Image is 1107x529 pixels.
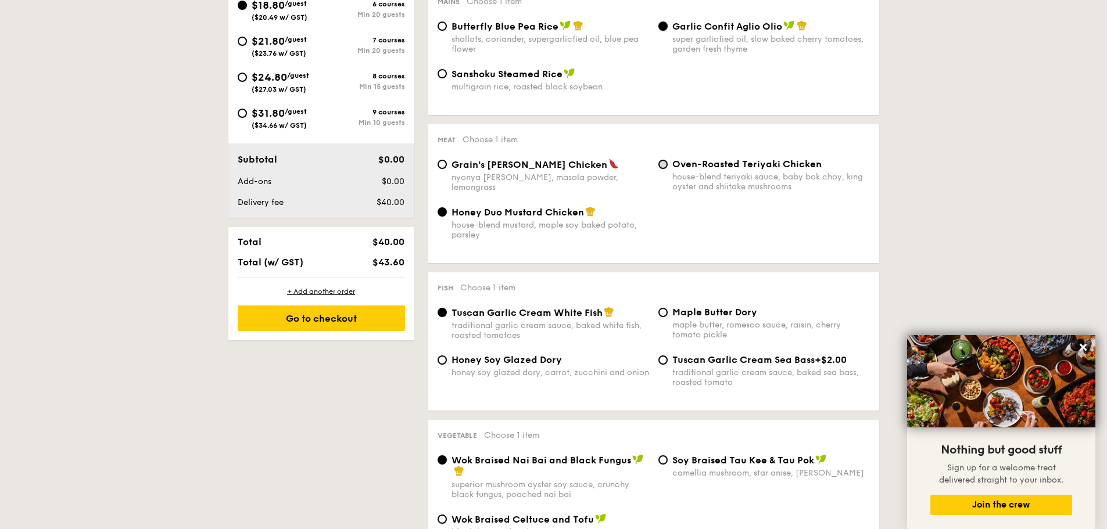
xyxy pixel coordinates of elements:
div: house-blend mustard, maple soy baked potato, parsley [452,220,649,240]
div: multigrain rice, roasted black soybean [452,82,649,92]
input: Sanshoku Steamed Ricemultigrain rice, roasted black soybean [438,69,447,78]
span: Sanshoku Steamed Rice [452,69,563,80]
span: Wok Braised Celtuce and Tofu [452,514,594,525]
span: Choose 1 item [463,135,518,145]
span: Sign up for a welcome treat delivered straight to your inbox. [939,463,1063,485]
span: ($27.03 w/ GST) [252,85,306,93]
span: Subtotal [238,154,277,165]
span: Choose 1 item [484,430,539,440]
span: $0.00 [382,177,404,186]
span: Add-ons [238,177,271,186]
button: Join the crew [930,495,1072,515]
div: 9 courses [321,108,405,116]
div: traditional garlic cream sauce, baked white fish, roasted tomatoes [452,321,649,340]
div: super garlicfied oil, slow baked cherry tomatoes, garden fresh thyme [672,34,870,54]
span: Maple Butter Dory [672,307,757,318]
span: $31.80 [252,107,285,120]
span: Grain's [PERSON_NAME] Chicken [452,159,607,170]
span: $24.80 [252,71,287,84]
span: +$2.00 [815,354,847,365]
div: Min 20 guests [321,46,405,55]
input: Honey Soy Glazed Doryhoney soy glazed dory, carrot, zucchini and onion [438,355,447,365]
span: Honey Duo Mustard Chicken [452,207,584,218]
div: + Add another order [238,287,405,296]
div: 8 courses [321,72,405,80]
span: Total (w/ GST) [238,257,303,268]
span: Vegetable [438,431,477,440]
div: Min 10 guests [321,118,405,127]
span: Tuscan Garlic Cream White Fish [452,307,603,318]
span: $43.60 [372,257,404,268]
span: Delivery fee [238,197,284,207]
div: traditional garlic cream sauce, baked sea bass, roasted tomato [672,368,870,387]
span: /guest [285,107,307,116]
input: Wok Braised Celtuce and Tofublack fungus, diced carrot, goji [PERSON_NAME], superior ginger sauce [438,514,447,524]
span: Meat [438,136,456,144]
input: $24.80/guest($27.03 w/ GST)8 coursesMin 15 guests [238,73,247,82]
input: Tuscan Garlic Cream Sea Bass+$2.00traditional garlic cream sauce, baked sea bass, roasted tomato [658,355,668,365]
span: $40.00 [377,197,404,207]
span: $40.00 [372,236,404,247]
span: Nothing but good stuff [941,443,1062,457]
input: $21.80/guest($23.76 w/ GST)7 coursesMin 20 guests [238,37,247,46]
span: Honey Soy Glazed Dory [452,354,562,365]
span: /guest [287,71,309,80]
div: nyonya [PERSON_NAME], masala powder, lemongrass [452,172,649,192]
span: Choose 1 item [460,283,515,293]
input: Wok Braised Nai Bai and Black Fungussuperior mushroom oyster soy sauce, crunchy black fungus, poa... [438,455,447,465]
img: DSC07876-Edit02-Large.jpeg [907,335,1095,427]
div: house-blend teriyaki sauce, baby bok choy, king oyster and shiitake mushrooms [672,172,870,192]
input: Grain's [PERSON_NAME] Chickennyonya [PERSON_NAME], masala powder, lemongrass [438,160,447,169]
img: icon-vegan.f8ff3823.svg [632,454,644,465]
input: Garlic Confit Aglio Oliosuper garlicfied oil, slow baked cherry tomatoes, garden fresh thyme [658,21,668,31]
span: Tuscan Garlic Cream Sea Bass [672,354,815,365]
input: Oven-Roasted Teriyaki Chickenhouse-blend teriyaki sauce, baby bok choy, king oyster and shiitake ... [658,160,668,169]
button: Close [1074,338,1092,357]
span: Wok Braised Nai Bai and Black Fungus [452,455,631,466]
div: Min 20 guests [321,10,405,19]
span: Fish [438,284,453,292]
div: 7 courses [321,36,405,44]
span: /guest [285,35,307,44]
div: superior mushroom oyster soy sauce, crunchy black fungus, poached nai bai [452,480,649,499]
img: icon-chef-hat.a58ddaea.svg [573,20,583,31]
span: Butterfly Blue Pea Rice [452,21,558,32]
img: icon-vegan.f8ff3823.svg [564,68,575,78]
span: $21.80 [252,35,285,48]
span: Total [238,236,261,247]
span: ($20.49 w/ GST) [252,13,307,21]
img: icon-vegan.f8ff3823.svg [815,454,827,465]
div: camellia mushroom, star anise, [PERSON_NAME] [672,468,870,478]
img: icon-vegan.f8ff3823.svg [560,20,571,31]
img: icon-vegan.f8ff3823.svg [783,20,795,31]
div: Min 15 guests [321,82,405,91]
span: $0.00 [378,154,404,165]
input: $31.80/guest($34.66 w/ GST)9 coursesMin 10 guests [238,109,247,118]
img: icon-chef-hat.a58ddaea.svg [454,466,464,476]
span: ($34.66 w/ GST) [252,121,307,129]
input: $18.80/guest($20.49 w/ GST)6 coursesMin 20 guests [238,1,247,10]
img: icon-chef-hat.a58ddaea.svg [797,20,807,31]
span: Oven-Roasted Teriyaki Chicken [672,159,822,170]
img: icon-chef-hat.a58ddaea.svg [585,206,596,217]
input: ⁠Soy Braised Tau Kee & Tau Pokcamellia mushroom, star anise, [PERSON_NAME] [658,455,668,465]
img: icon-spicy.37a8142b.svg [608,159,619,169]
input: Maple Butter Dorymaple butter, romesco sauce, raisin, cherry tomato pickle [658,308,668,317]
span: ⁠Soy Braised Tau Kee & Tau Pok [672,455,814,466]
div: maple butter, romesco sauce, raisin, cherry tomato pickle [672,320,870,340]
span: ($23.76 w/ GST) [252,49,306,57]
img: icon-vegan.f8ff3823.svg [595,513,607,524]
input: Butterfly Blue Pea Riceshallots, coriander, supergarlicfied oil, blue pea flower [438,21,447,31]
img: icon-chef-hat.a58ddaea.svg [604,307,614,317]
div: Go to checkout [238,305,405,331]
span: Garlic Confit Aglio Olio [672,21,782,32]
div: shallots, coriander, supergarlicfied oil, blue pea flower [452,34,649,54]
div: honey soy glazed dory, carrot, zucchini and onion [452,368,649,377]
input: Tuscan Garlic Cream White Fishtraditional garlic cream sauce, baked white fish, roasted tomatoes [438,308,447,317]
input: Honey Duo Mustard Chickenhouse-blend mustard, maple soy baked potato, parsley [438,207,447,217]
